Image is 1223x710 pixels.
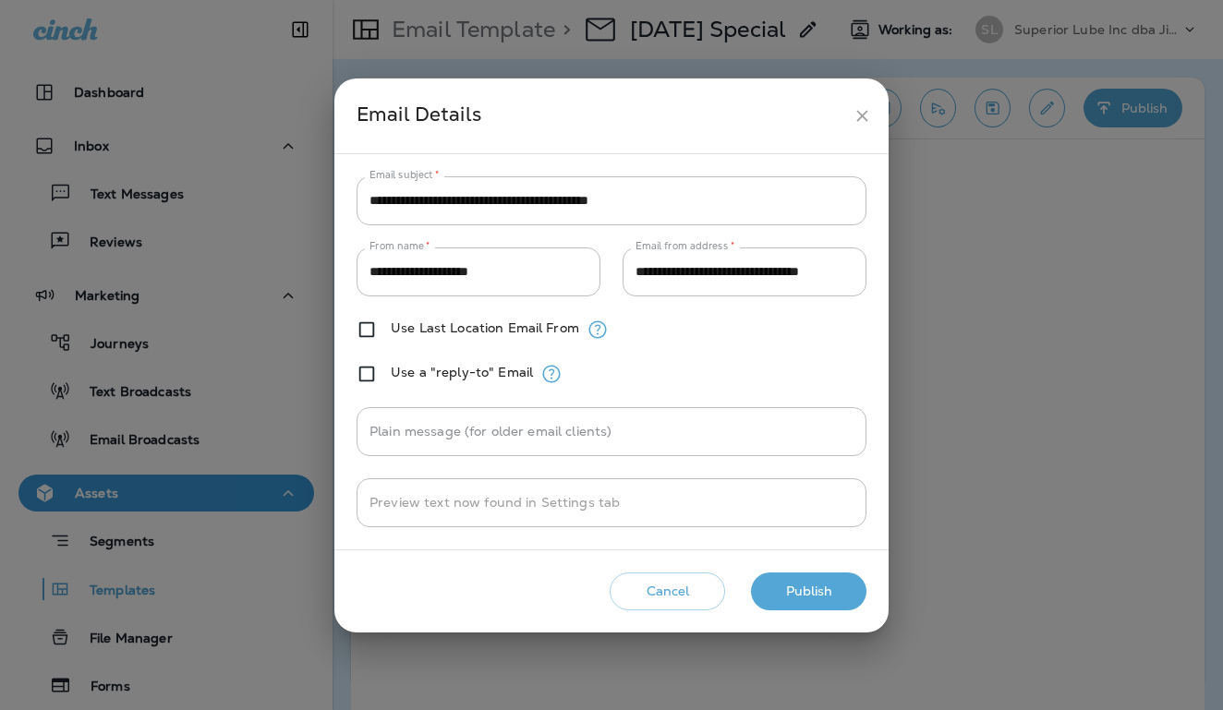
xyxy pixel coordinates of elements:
label: Email subject [369,168,440,182]
button: Publish [751,572,866,610]
label: Use a "reply-to" Email [391,365,533,379]
label: Use Last Location Email From [391,320,579,335]
button: Cancel [610,572,725,610]
label: From name [369,239,430,253]
div: Email Details [357,99,845,133]
label: Email from address [636,239,734,253]
button: close [845,99,879,133]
